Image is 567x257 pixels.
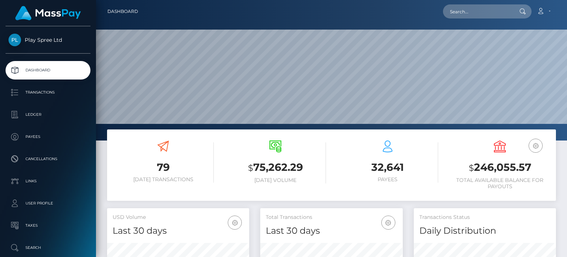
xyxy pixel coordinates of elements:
[248,163,253,173] small: $
[8,198,87,209] p: User Profile
[6,239,90,257] a: Search
[8,109,87,120] p: Ledger
[6,150,90,168] a: Cancellations
[337,176,438,183] h6: Payees
[6,172,90,190] a: Links
[469,163,474,173] small: $
[419,214,550,221] h5: Transactions Status
[6,83,90,102] a: Transactions
[8,87,87,98] p: Transactions
[6,105,90,124] a: Ledger
[6,216,90,235] a: Taxes
[113,214,244,221] h5: USD Volume
[225,177,326,183] h6: [DATE] Volume
[8,34,21,46] img: Play Spree Ltd
[8,153,87,165] p: Cancellations
[449,160,550,175] h3: 246,055.57
[449,177,550,190] h6: Total Available Balance for Payouts
[8,220,87,231] p: Taxes
[6,128,90,146] a: Payees
[266,224,397,237] h4: Last 30 days
[6,37,90,43] span: Play Spree Ltd
[15,6,81,20] img: MassPay Logo
[113,160,214,175] h3: 79
[225,160,326,175] h3: 75,262.29
[337,160,438,175] h3: 32,641
[8,131,87,142] p: Payees
[6,194,90,213] a: User Profile
[113,224,244,237] h4: Last 30 days
[113,176,214,183] h6: [DATE] Transactions
[8,65,87,76] p: Dashboard
[266,214,397,221] h5: Total Transactions
[443,4,512,18] input: Search...
[6,61,90,80] a: Dashboard
[419,224,550,237] h4: Daily Distribution
[107,4,138,19] a: Dashboard
[8,242,87,253] p: Search
[8,176,87,187] p: Links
